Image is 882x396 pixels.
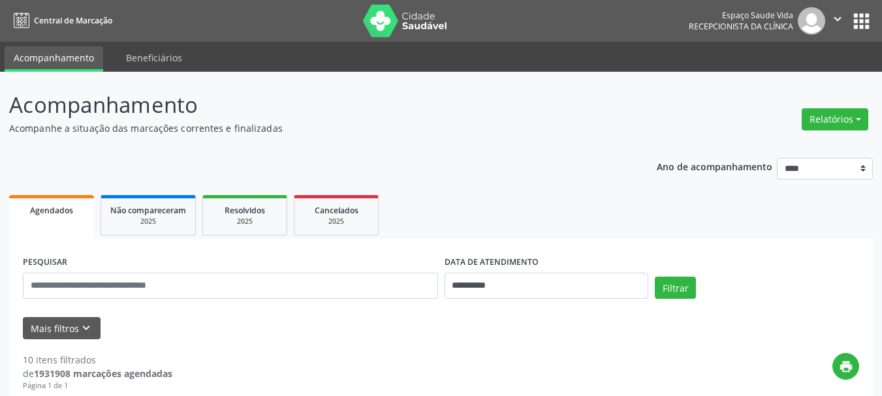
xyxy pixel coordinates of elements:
p: Acompanhe a situação das marcações correntes e finalizadas [9,121,614,135]
label: PESQUISAR [23,252,67,273]
i:  [830,12,845,26]
label: DATA DE ATENDIMENTO [445,252,539,273]
a: Beneficiários [117,46,191,69]
button: Filtrar [655,277,696,299]
button: Relatórios [802,108,868,130]
i: print [839,359,853,374]
p: Acompanhamento [9,89,614,121]
div: 2025 [212,217,277,226]
button: apps [850,10,873,33]
button: Mais filtroskeyboard_arrow_down [23,317,101,340]
a: Central de Marcação [9,10,112,31]
span: Resolvidos [225,205,265,216]
span: Central de Marcação [34,15,112,26]
strong: 1931908 marcações agendadas [34,367,172,380]
div: 2025 [304,217,369,226]
span: Não compareceram [110,205,186,216]
div: Página 1 de 1 [23,380,172,391]
button: print [832,353,859,380]
div: 2025 [110,217,186,226]
span: Agendados [30,205,73,216]
div: de [23,367,172,380]
a: Acompanhamento [5,46,103,72]
button:  [825,7,850,35]
p: Ano de acompanhamento [657,158,772,174]
span: Recepcionista da clínica [689,21,793,32]
div: Espaço Saude Vida [689,10,793,21]
span: Cancelados [315,205,358,216]
img: img [798,7,825,35]
i: keyboard_arrow_down [79,321,93,335]
div: 10 itens filtrados [23,353,172,367]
